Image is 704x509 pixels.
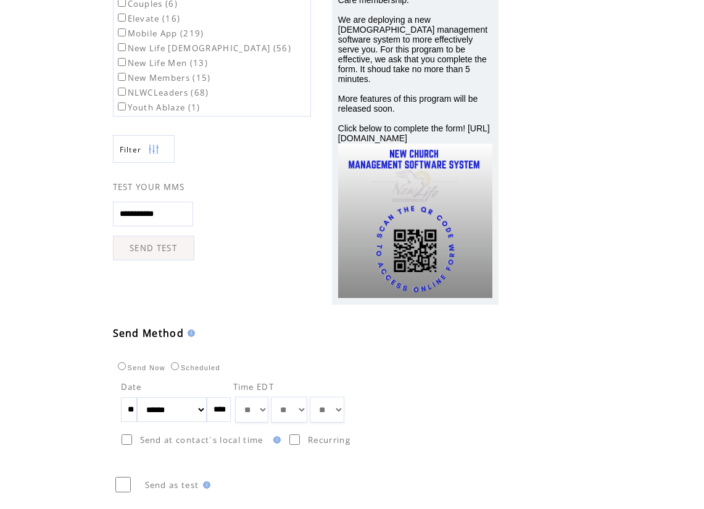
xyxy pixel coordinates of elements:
[115,28,204,39] label: Mobile App (219)
[118,28,126,36] input: Mobile App (219)
[113,181,185,192] span: TEST YOUR MMS
[121,381,142,392] span: Date
[115,364,165,371] label: Send Now
[184,329,195,337] img: help.gif
[140,434,263,445] span: Send at contact`s local time
[118,73,126,81] input: New Members (15)
[199,481,210,489] img: help.gif
[168,364,220,371] label: Scheduled
[118,58,126,66] input: New Life Men (13)
[118,102,126,110] input: Youth Ablaze (1)
[115,87,209,98] label: NLWCLeaders (68)
[233,381,275,392] span: Time EDT
[115,102,201,113] label: Youth Ablaze (1)
[115,57,209,68] label: New Life Men (13)
[115,13,181,24] label: Elevate (16)
[118,43,126,51] input: New Life [DEMOGRAPHIC_DATA] (56)
[270,436,281,444] img: help.gif
[171,362,179,370] input: Scheduled
[145,479,199,490] span: Send as test
[308,434,350,445] span: Recurring
[115,43,292,54] label: New Life [DEMOGRAPHIC_DATA] (56)
[118,88,126,96] input: NLWCLeaders (68)
[115,72,211,83] label: New Members (15)
[118,14,126,22] input: Elevate (16)
[118,362,126,370] input: Send Now
[120,144,142,155] span: Show filters
[113,236,194,260] a: SEND TEST
[113,135,175,163] a: Filter
[148,136,159,163] img: filters.png
[113,326,184,340] span: Send Method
